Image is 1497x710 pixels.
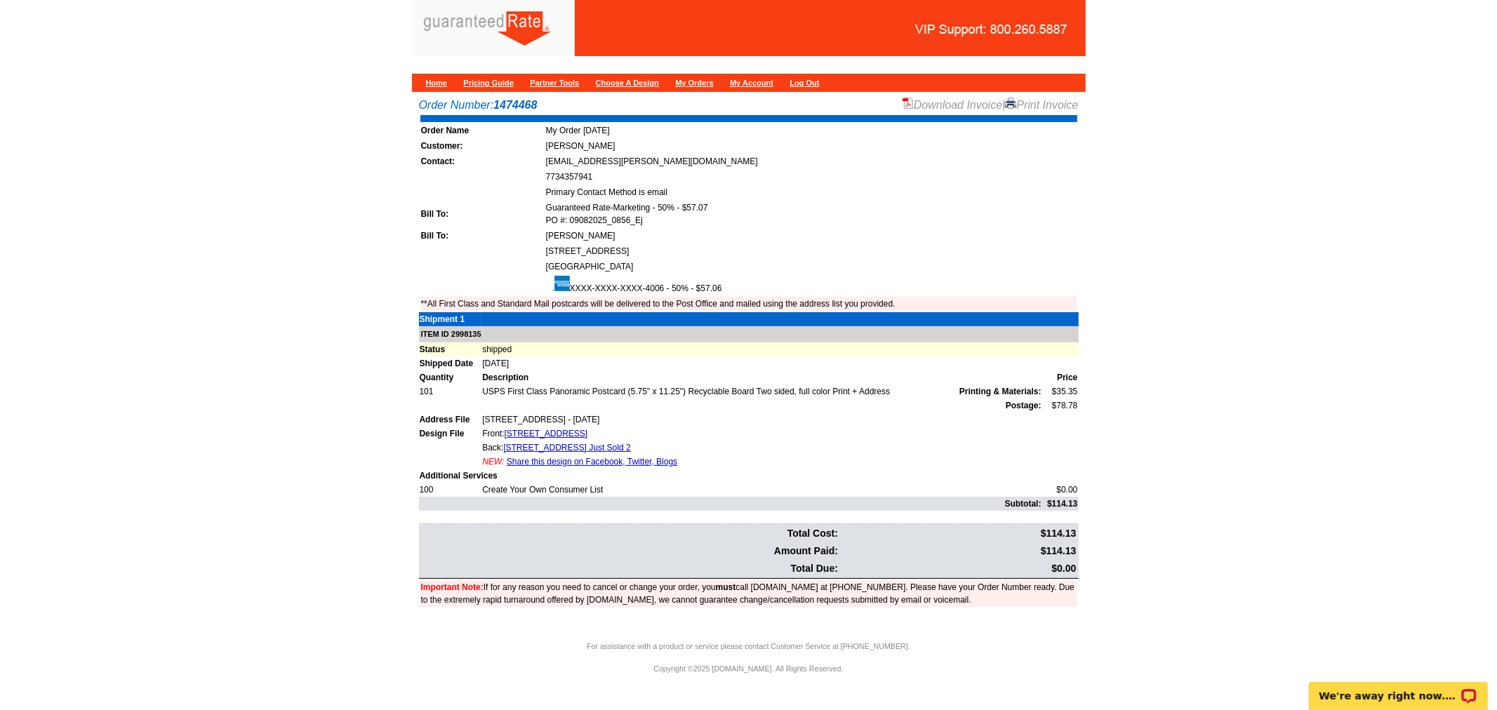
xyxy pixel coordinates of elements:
td: $0.00 [1042,483,1079,497]
a: Choose A Design [596,79,659,87]
a: Print Invoice [1005,99,1078,111]
td: [STREET_ADDRESS] - [DATE] [481,413,1042,427]
td: $35.35 [1042,384,1079,398]
a: [STREET_ADDRESS] Just Sold 2 [503,443,630,453]
td: Subtotal: [419,497,1042,511]
td: $114.13 [1042,497,1079,511]
a: My Account [730,79,773,87]
td: Create Your Own Consumer List [481,483,1042,497]
td: [PERSON_NAME] [545,139,1077,153]
td: [STREET_ADDRESS] [545,244,1077,258]
td: Quantity [419,370,482,384]
font: Important Note: [421,582,484,592]
a: Partner Tools [530,79,579,87]
td: Primary Contact Method is email [545,185,1077,199]
td: Guaranteed Rate-Marketing - 50% - $57.07 PO #: 09082025_0856_Ej [545,201,1077,227]
td: 7734357941 [545,170,1077,184]
td: Contact: [420,154,544,168]
td: [PERSON_NAME] [545,229,1077,243]
td: Shipment 1 [419,312,482,326]
td: Customer: [420,139,544,153]
a: Download Invoice [903,99,1002,111]
a: Share this design on Facebook, Twitter, Blogs [507,457,677,467]
td: Total Due: [420,561,839,577]
td: Total Cost: [420,525,839,542]
td: Back: [481,441,1042,455]
img: small-pdf-icon.gif [903,98,914,109]
td: 100 [419,483,482,497]
a: Home [426,79,448,87]
td: $114.13 [840,543,1077,559]
td: [DATE] [481,356,1078,370]
td: Price [1042,370,1079,384]
img: small-print-icon.gif [1005,98,1016,109]
a: Pricing Guide [463,79,514,87]
td: $78.78 [1042,398,1079,413]
div: | [903,97,1079,114]
td: Additional Services [419,469,1079,483]
img: amex.gif [546,276,570,291]
span: Printing & Materials: [959,385,1042,398]
td: Address File [419,413,482,427]
strong: Postage: [1006,401,1042,410]
td: ITEM ID 2998135 [419,326,1079,342]
td: Order Name [420,123,544,138]
td: Amount Paid: [420,543,839,559]
td: [EMAIL_ADDRESS][PERSON_NAME][DOMAIN_NAME] [545,154,1077,168]
td: My Order [DATE] [545,123,1077,138]
div: Order Number: [419,97,1079,114]
td: If for any reason you need to cancel or change your order, you call [DOMAIN_NAME] at [PHONE_NUMBE... [420,580,1077,607]
td: Bill To: [420,201,544,227]
td: Description [481,370,1042,384]
td: [GEOGRAPHIC_DATA] [545,260,1077,274]
strong: 1474468 [493,99,537,111]
td: Status [419,342,482,356]
td: XXXX-XXXX-XXXX-4006 - 50% - $57.06 [545,275,1077,295]
td: **All First Class and Standard Mail postcards will be delivered to the Post Office and mailed usi... [420,297,1077,311]
td: USPS First Class Panoramic Postcard (5.75" x 11.25") Recyclable Board Two sided, full color Print... [481,384,1042,398]
span: NEW: [482,457,504,467]
a: My Orders [675,79,713,87]
b: must [716,582,736,592]
td: shipped [481,342,1078,356]
a: Log Out [790,79,819,87]
iframe: LiveChat chat widget [1300,666,1497,710]
td: Bill To: [420,229,544,243]
td: $114.13 [840,525,1077,542]
td: Design File [419,427,482,441]
td: Front: [481,427,1042,441]
td: $0.00 [840,561,1077,577]
a: [STREET_ADDRESS] [505,429,588,438]
td: 101 [419,384,482,398]
td: Shipped Date [419,356,482,370]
